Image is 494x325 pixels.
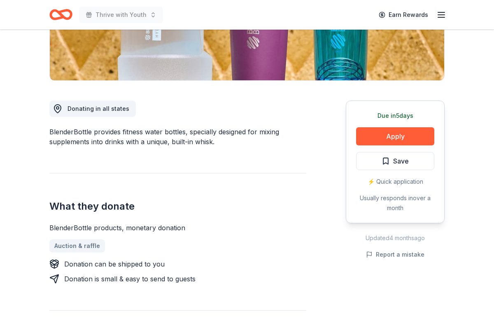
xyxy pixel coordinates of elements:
[356,111,434,121] div: Due in 5 days
[49,5,72,24] a: Home
[49,200,306,213] h2: What they donate
[356,152,434,170] button: Save
[64,259,165,269] div: Donation can be shipped to you
[68,105,129,112] span: Donating in all states
[49,223,306,233] div: BlenderBottle products, monetary donation
[366,250,424,260] button: Report a mistake
[96,10,147,20] span: Thrive with Youth
[374,7,433,22] a: Earn Rewards
[393,156,409,166] span: Save
[356,127,434,145] button: Apply
[356,193,434,213] div: Usually responds in over a month
[79,7,163,23] button: Thrive with Youth
[64,274,196,284] div: Donation is small & easy to send to guests
[356,177,434,187] div: ⚡️ Quick application
[49,239,105,253] a: Auction & raffle
[346,233,445,243] div: Updated 4 months ago
[49,127,306,147] div: BlenderBottle provides fitness water bottles, specially designed for mixing supplements into drin...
